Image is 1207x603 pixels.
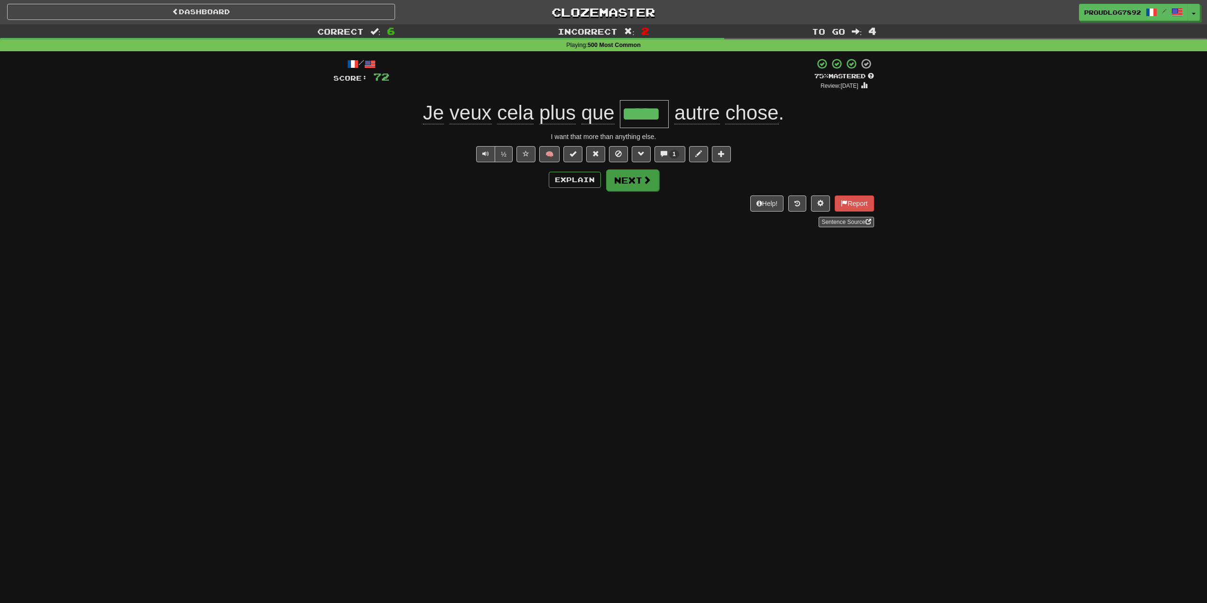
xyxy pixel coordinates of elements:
span: que [581,102,615,124]
div: / [333,58,389,70]
a: ProudLog7892 / [1079,4,1188,21]
span: . [669,102,784,124]
a: Dashboard [7,4,395,20]
span: ProudLog7892 [1084,8,1141,17]
span: 75 % [814,72,829,80]
button: ½ [495,146,513,162]
button: Reset to 0% Mastered (alt+r) [586,146,605,162]
span: 1 [673,151,676,158]
small: Review: [DATE] [820,83,858,89]
span: veux [450,102,492,124]
strong: 500 Most Common [588,42,641,48]
span: autre [674,102,720,124]
span: : [370,28,381,36]
span: Je [423,102,444,124]
a: Clozemaster [409,4,797,20]
span: cela [497,102,534,124]
button: 1 [654,146,685,162]
button: Explain [549,172,601,188]
button: Help! [750,195,784,212]
span: plus [539,102,576,124]
span: 6 [387,25,395,37]
span: 2 [641,25,649,37]
span: Incorrect [558,27,617,36]
span: Score: [333,74,368,82]
button: Round history (alt+y) [788,195,806,212]
div: I want that more than anything else. [333,132,874,141]
span: Correct [317,27,364,36]
span: / [1162,8,1167,14]
button: Grammar (alt+g) [632,146,651,162]
span: To go [812,27,845,36]
button: 🧠 [539,146,560,162]
span: 72 [373,71,389,83]
a: Sentence Source [819,217,874,227]
button: Edit sentence (alt+d) [689,146,708,162]
button: Ignore sentence (alt+i) [609,146,628,162]
span: : [624,28,635,36]
span: 4 [868,25,876,37]
button: Next [606,169,659,191]
button: Set this sentence to 100% Mastered (alt+m) [563,146,582,162]
button: Favorite sentence (alt+f) [516,146,535,162]
div: Mastered [814,72,874,81]
button: Report [835,195,874,212]
button: Add to collection (alt+a) [712,146,731,162]
div: Text-to-speech controls [474,146,513,162]
span: : [852,28,862,36]
button: Play sentence audio (ctl+space) [476,146,495,162]
span: chose [725,102,778,124]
